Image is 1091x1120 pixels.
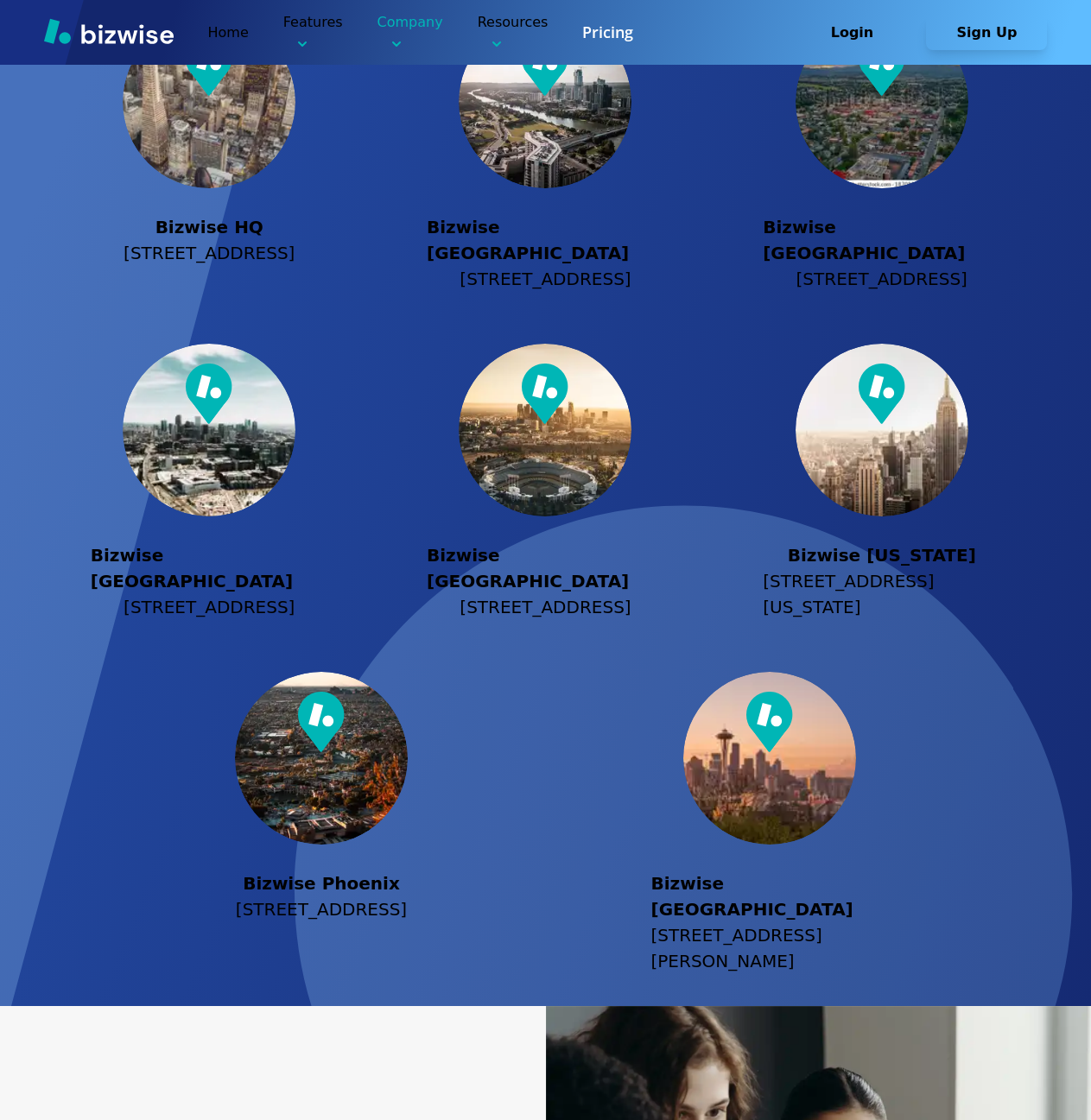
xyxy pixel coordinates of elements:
p: Features [283,12,343,53]
a: Pricing [582,22,633,43]
img: Pin Icon [522,35,568,96]
button: Login [791,16,912,50]
p: [STREET_ADDRESS] [796,266,967,292]
img: Bizwise office Phoenix [235,672,408,845]
img: Pin Icon [522,364,568,424]
img: Bizwise office New York City [796,344,968,516]
p: [STREET_ADDRESS] [460,594,631,620]
img: Pin Icon [746,692,793,752]
img: Bizwise office Seattle [683,672,856,845]
p: Company [377,12,443,53]
img: Pin Icon [186,35,232,96]
img: Pin Icon [859,364,905,424]
a: Sign Up [926,24,1047,41]
p: Resources [478,12,549,53]
p: Bizwise [GEOGRAPHIC_DATA] [427,214,664,266]
p: [STREET_ADDRESS] [124,594,295,620]
img: Bizwise office San Francisco [123,16,295,188]
p: Bizwise HQ [155,214,263,240]
p: [STREET_ADDRESS][PERSON_NAME] [650,922,888,974]
p: Bizwise [GEOGRAPHIC_DATA] [91,542,328,594]
img: Bizwise office Denver [123,344,295,516]
p: [STREET_ADDRESS] [236,896,407,922]
p: Bizwise [GEOGRAPHIC_DATA] [650,870,888,922]
a: Home [208,24,249,41]
img: Bizwise office Los Angeles [459,344,631,516]
img: Pin Icon [298,692,345,752]
p: Bizwise [GEOGRAPHIC_DATA] [763,214,1000,266]
p: Bizwise [GEOGRAPHIC_DATA] [427,542,664,594]
img: Bizwise office Austin [459,16,631,188]
img: Pin Icon [186,364,232,424]
img: Pin Icon [859,35,905,96]
img: Bizwise Logo [44,18,174,44]
img: Bizwise office Boulder [796,16,968,188]
p: Bizwise [US_STATE] [788,542,976,568]
button: Sign Up [926,16,1047,50]
p: Bizwise Phoenix [243,870,400,896]
p: [STREET_ADDRESS] [460,266,631,292]
a: Login [791,24,926,41]
p: [STREET_ADDRESS] [124,240,295,266]
p: [STREET_ADDRESS][US_STATE] [763,568,1000,620]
